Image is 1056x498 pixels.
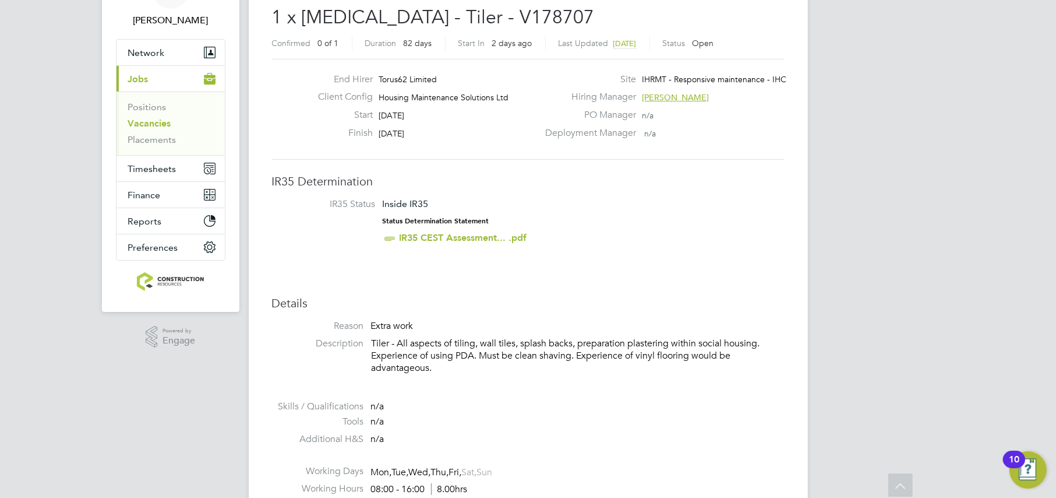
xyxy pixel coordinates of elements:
[371,416,384,427] span: n/a
[272,320,364,332] label: Reason
[309,127,373,139] label: Finish
[449,467,462,478] span: Fri,
[309,109,373,121] label: Start
[128,47,165,58] span: Network
[404,38,432,48] span: 82 days
[392,467,409,478] span: Tue,
[116,272,225,291] a: Go to home page
[379,74,437,85] span: Torus62 Limited
[137,272,204,291] img: construction-resources-logo-retina.png
[371,401,384,412] span: n/a
[379,92,508,103] span: Housing Maintenance Solutions Ltd
[1009,451,1047,489] button: Open Resource Center, 10 new notifications
[128,190,161,201] span: Finance
[383,198,429,209] span: Inside IR35
[559,38,609,48] label: Last Updated
[371,467,392,478] span: Mon,
[379,128,404,139] span: [DATE]
[128,163,176,174] span: Timesheets
[1009,460,1019,475] div: 10
[538,109,636,121] label: PO Manager
[458,38,485,48] label: Start In
[371,433,384,445] span: n/a
[272,174,785,189] h3: IR35 Determination
[272,6,595,29] span: 1 x [MEDICAL_DATA] - Tiler - V178707
[128,118,171,129] a: Vacancies
[309,73,373,86] label: End Hirer
[642,74,786,85] span: IHRMT - Responsive maintenance - IHC
[642,110,654,121] span: n/a
[116,156,225,181] button: Timesheets
[613,38,637,48] span: [DATE]
[116,92,225,155] div: Jobs
[272,465,364,478] label: Working Days
[371,320,414,332] span: Extra work
[272,296,785,311] h3: Details
[272,433,364,446] label: Additional H&S
[379,110,404,121] span: [DATE]
[116,182,225,208] button: Finance
[116,208,225,234] button: Reports
[538,127,636,139] label: Deployment Manager
[477,467,493,478] span: Sun
[644,128,656,139] span: n/a
[272,416,364,428] label: Tools
[462,467,477,478] span: Sat,
[642,92,709,103] span: [PERSON_NAME]
[128,73,149,85] span: Jobs
[538,91,636,103] label: Hiring Manager
[272,38,311,48] label: Confirmed
[383,217,489,225] strong: Status Determination Statement
[409,467,431,478] span: Wed,
[372,338,785,374] p: Tiler - All aspects of tiling, wall tiles, splash backs, preparation plastering within social hou...
[371,483,468,496] div: 08:00 - 16:00
[128,242,178,253] span: Preferences
[431,467,449,478] span: Thu,
[116,66,225,92] button: Jobs
[146,326,195,348] a: Powered byEngage
[272,338,364,350] label: Description
[116,13,225,27] span: Kate Lomax
[128,216,162,227] span: Reports
[163,326,195,336] span: Powered by
[128,101,167,113] a: Positions
[284,198,376,211] label: IR35 Status
[663,38,686,48] label: Status
[272,483,364,495] label: Working Hours
[538,73,636,86] label: Site
[400,232,527,243] a: IR35 CEST Assessment... .pdf
[116,234,225,260] button: Preferences
[163,336,195,346] span: Engage
[128,134,176,145] a: Placements
[116,40,225,65] button: Network
[431,483,468,495] span: 8.00hrs
[272,401,364,413] label: Skills / Qualifications
[318,38,339,48] span: 0 of 1
[492,38,532,48] span: 2 days ago
[693,38,714,48] span: Open
[309,91,373,103] label: Client Config
[365,38,397,48] label: Duration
